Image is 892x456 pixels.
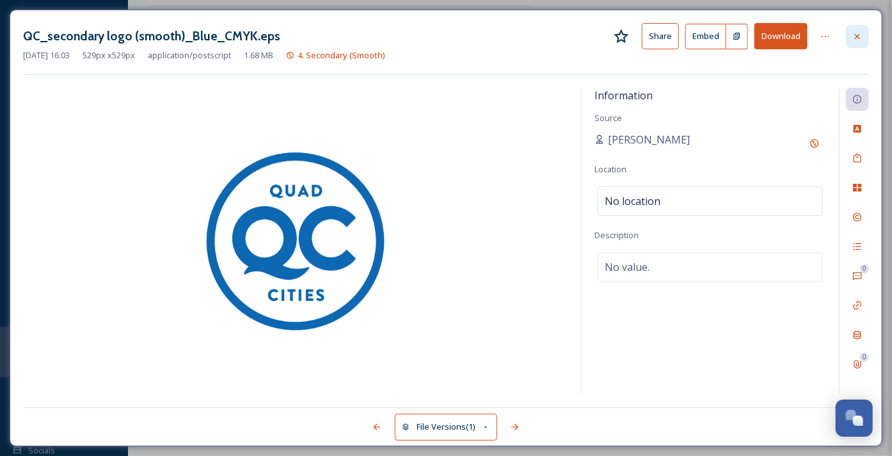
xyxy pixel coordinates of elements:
[605,259,649,275] span: No value.
[83,49,135,61] span: 529 px x 529 px
[860,353,869,362] div: 0
[605,193,660,209] span: No location
[23,27,280,45] h3: QC_secondary logo (smooth)_Blue_CMYK.eps
[298,49,385,61] span: 4. Secondary (Smooth)
[395,414,497,440] button: File Versions(1)
[608,132,690,147] span: [PERSON_NAME]
[642,23,679,49] button: Share
[754,23,808,49] button: Download
[594,112,622,124] span: Source
[685,24,726,49] button: Embed
[244,49,273,61] span: 1.68 MB
[860,265,869,273] div: 0
[23,88,568,395] img: df439513-b878-4901-a16d-19ac824a4ac8.jpg
[594,88,653,102] span: Information
[594,163,626,175] span: Location
[594,229,639,241] span: Description
[148,49,231,61] span: application/postscript
[836,400,873,437] button: Open Chat
[23,49,70,61] span: [DATE] 16:03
